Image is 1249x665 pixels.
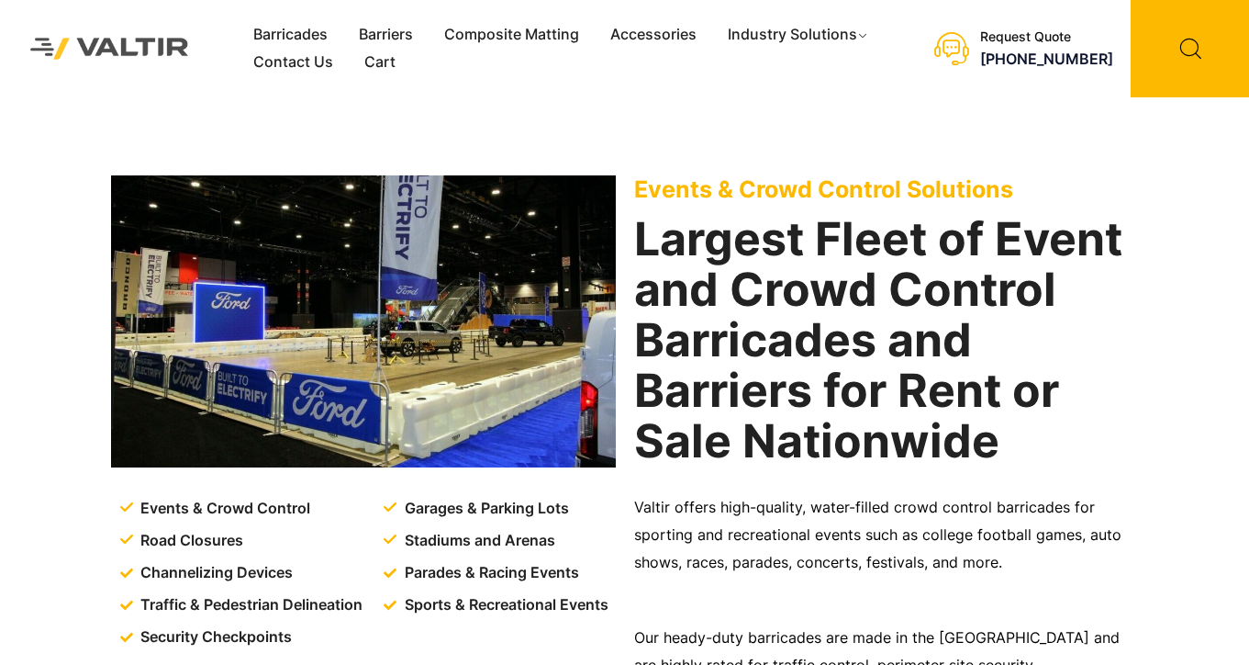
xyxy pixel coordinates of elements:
a: Accessories [595,21,712,49]
div: Request Quote [980,29,1113,45]
p: Events & Crowd Control Solutions [634,175,1139,203]
span: Sports & Recreational Events [400,592,608,619]
a: Cart [349,49,411,76]
span: Garages & Parking Lots [400,495,569,523]
span: Stadiums and Arenas [400,527,555,555]
span: Security Checkpoints [136,624,292,651]
span: Traffic & Pedestrian Delineation [136,592,362,619]
a: Industry Solutions [712,21,886,49]
span: Parades & Racing Events [400,559,579,587]
a: Composite Matting [429,21,595,49]
a: Barricades [238,21,343,49]
a: Contact Us [238,49,349,76]
img: Valtir Rentals [14,21,206,75]
p: Valtir offers high-quality, water-filled crowd control barricades for sporting and recreational e... [634,494,1139,577]
span: Channelizing Devices [136,559,293,587]
a: Barriers [343,21,429,49]
span: Road Closures [136,527,243,555]
a: [PHONE_NUMBER] [980,50,1113,68]
span: Events & Crowd Control [136,495,310,523]
h2: Largest Fleet of Event and Crowd Control Barricades and Barriers for Rent or Sale Nationwide [634,214,1139,467]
